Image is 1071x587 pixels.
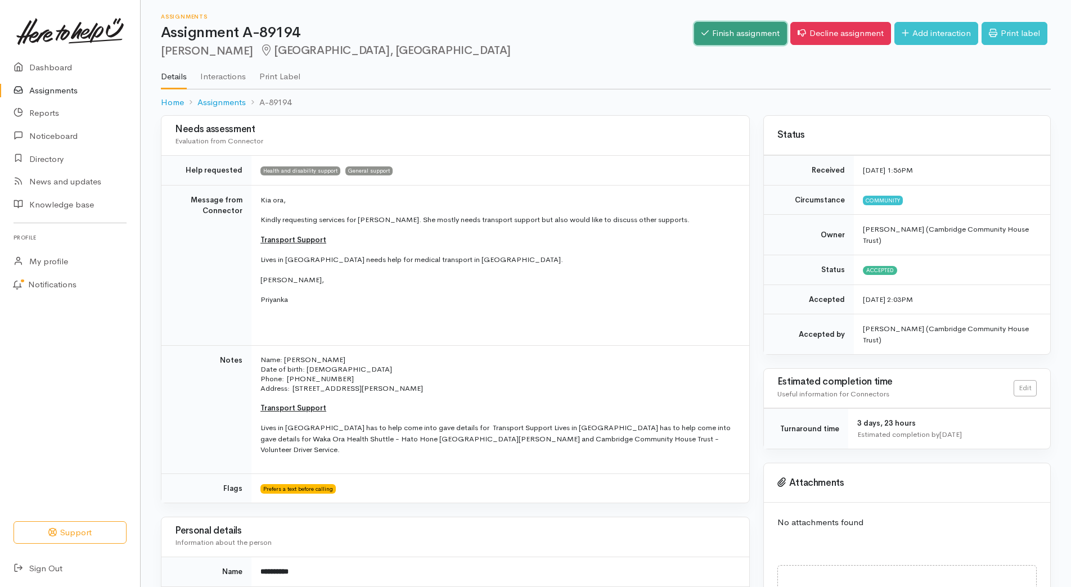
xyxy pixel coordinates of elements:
[200,57,246,88] a: Interactions
[13,521,127,544] button: Support
[259,57,300,88] a: Print Label
[764,156,854,186] td: Received
[260,214,736,225] p: Kindly requesting services for [PERSON_NAME]. She mostly needs transport support but also would l...
[161,57,187,89] a: Details
[161,185,251,345] td: Message from Connector
[260,484,336,493] span: Prefers a text before calling
[246,96,291,109] li: A-89194
[857,429,1037,440] div: Estimated completion by
[863,196,903,205] span: Community
[175,136,263,146] span: Evaluation from Connector
[161,557,251,587] td: Name
[863,295,913,304] time: [DATE] 2:03PM
[161,25,694,41] h1: Assignment A-89194
[694,22,787,45] a: Finish assignment
[764,285,854,314] td: Accepted
[777,389,889,399] span: Useful information for Connectors
[260,43,511,57] span: [GEOGRAPHIC_DATA], [GEOGRAPHIC_DATA]
[863,165,913,175] time: [DATE] 1:56PM
[260,235,326,245] u: Transport Support
[260,294,736,305] p: Priyanka
[764,409,848,449] td: Turnaround time
[764,185,854,215] td: Circumstance
[777,377,1014,387] h3: Estimated completion time
[161,156,251,186] td: Help requested
[894,22,978,45] a: Add interaction
[777,130,1037,141] h3: Status
[260,383,736,393] p: Address: [STREET_ADDRESS][PERSON_NAME]
[161,44,694,57] h2: [PERSON_NAME]
[764,314,854,355] td: Accepted by
[764,255,854,285] td: Status
[161,89,1051,116] nav: breadcrumb
[260,166,340,175] span: Health and disability support
[764,215,854,255] td: Owner
[790,22,891,45] a: Decline assignment
[161,473,251,503] td: Flags
[863,266,897,275] span: Accepted
[777,477,1037,489] h3: Attachments
[777,516,1037,529] p: No attachments found
[863,224,1029,245] span: [PERSON_NAME] (Cambridge Community House Trust)
[345,166,393,175] span: General support
[260,422,736,455] p: Lives in [GEOGRAPHIC_DATA] has to help come into gave details for Transport Support Lives in [GEO...
[1014,380,1037,396] a: Edit
[161,13,694,20] h6: Assignments
[260,274,736,286] p: [PERSON_NAME],
[161,345,251,473] td: Notes
[197,96,246,109] a: Assignments
[260,195,736,206] p: Kia ora,
[260,355,736,383] p: Name: [PERSON_NAME] Date of birth: [DEMOGRAPHIC_DATA] Phone: [PHONE_NUMBER]
[857,418,916,428] span: 3 days, 23 hours
[175,124,736,135] h3: Needs assessment
[175,526,736,536] h3: Personal details
[939,430,962,439] time: [DATE]
[260,403,326,413] u: Transport Support
[13,230,127,245] h6: Profile
[175,538,272,547] span: Information about the person
[982,22,1047,45] a: Print label
[854,314,1050,355] td: [PERSON_NAME] (Cambridge Community House Trust)
[260,254,736,265] p: Lives in [GEOGRAPHIC_DATA] needs help for medical transport in [GEOGRAPHIC_DATA].
[161,96,184,109] a: Home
